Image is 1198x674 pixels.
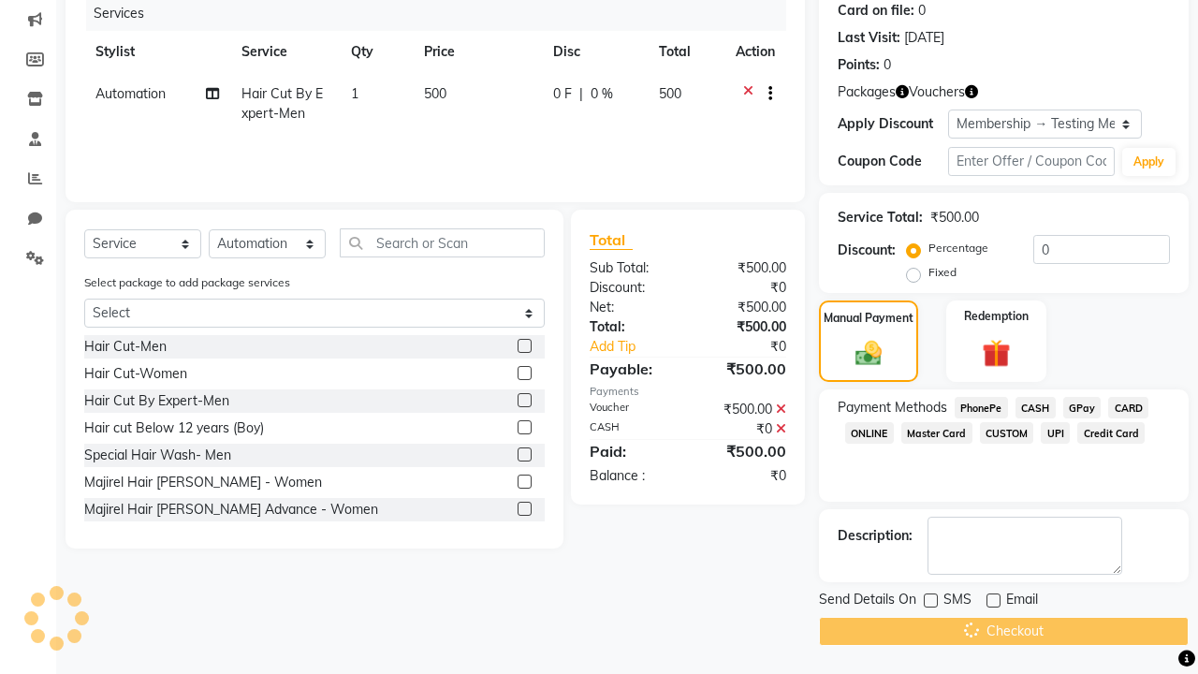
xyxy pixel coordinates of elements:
[84,500,378,520] div: Majirel Hair [PERSON_NAME] Advance - Women
[973,336,1020,372] img: _gift.svg
[590,230,633,250] span: Total
[688,258,800,278] div: ₹500.00
[838,1,914,21] div: Card on file:
[838,114,948,134] div: Apply Discount
[84,473,322,492] div: Majirel Hair [PERSON_NAME] - Women
[909,82,965,102] span: Vouchers
[884,55,891,75] div: 0
[688,419,800,439] div: ₹0
[576,358,688,380] div: Payable:
[688,440,800,462] div: ₹500.00
[707,337,800,357] div: ₹0
[688,298,800,317] div: ₹500.00
[84,418,264,438] div: Hair cut Below 12 years (Boy)
[943,590,972,613] span: SMS
[84,31,230,73] th: Stylist
[838,526,913,546] div: Description:
[84,364,187,384] div: Hair Cut-Women
[838,241,896,260] div: Discount:
[724,31,786,73] th: Action
[591,84,613,104] span: 0 %
[688,317,800,337] div: ₹500.00
[553,84,572,104] span: 0 F
[576,466,688,486] div: Balance :
[1108,397,1148,418] span: CARD
[819,590,916,613] span: Send Details On
[576,258,688,278] div: Sub Total:
[688,400,800,419] div: ₹500.00
[930,208,979,227] div: ₹500.00
[95,85,166,102] span: Automation
[1077,422,1145,444] span: Credit Card
[838,28,900,48] div: Last Visit:
[84,337,167,357] div: Hair Cut-Men
[845,422,894,444] span: ONLINE
[838,398,947,418] span: Payment Methods
[955,397,1008,418] span: PhonePe
[84,274,290,291] label: Select package to add package services
[838,152,948,171] div: Coupon Code
[928,240,988,256] label: Percentage
[576,337,707,357] a: Add Tip
[838,55,880,75] div: Points:
[824,310,913,327] label: Manual Payment
[340,228,545,257] input: Search or Scan
[84,446,231,465] div: Special Hair Wash- Men
[964,308,1029,325] label: Redemption
[590,384,786,400] div: Payments
[241,85,323,122] span: Hair Cut By Expert-Men
[1006,590,1038,613] span: Email
[838,208,923,227] div: Service Total:
[576,440,688,462] div: Paid:
[542,31,648,73] th: Disc
[576,298,688,317] div: Net:
[579,84,583,104] span: |
[847,338,891,369] img: _cash.svg
[688,466,800,486] div: ₹0
[1015,397,1056,418] span: CASH
[340,31,413,73] th: Qty
[918,1,926,21] div: 0
[424,85,446,102] span: 500
[576,419,688,439] div: CASH
[576,278,688,298] div: Discount:
[928,264,957,281] label: Fixed
[1063,397,1102,418] span: GPay
[980,422,1034,444] span: CUSTOM
[688,278,800,298] div: ₹0
[904,28,944,48] div: [DATE]
[1122,148,1176,176] button: Apply
[576,400,688,419] div: Voucher
[659,85,681,102] span: 500
[1041,422,1070,444] span: UPI
[838,82,896,102] span: Packages
[576,317,688,337] div: Total:
[948,147,1115,176] input: Enter Offer / Coupon Code
[230,31,340,73] th: Service
[648,31,724,73] th: Total
[901,422,972,444] span: Master Card
[84,391,229,411] div: Hair Cut By Expert-Men
[351,85,358,102] span: 1
[688,358,800,380] div: ₹500.00
[413,31,542,73] th: Price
